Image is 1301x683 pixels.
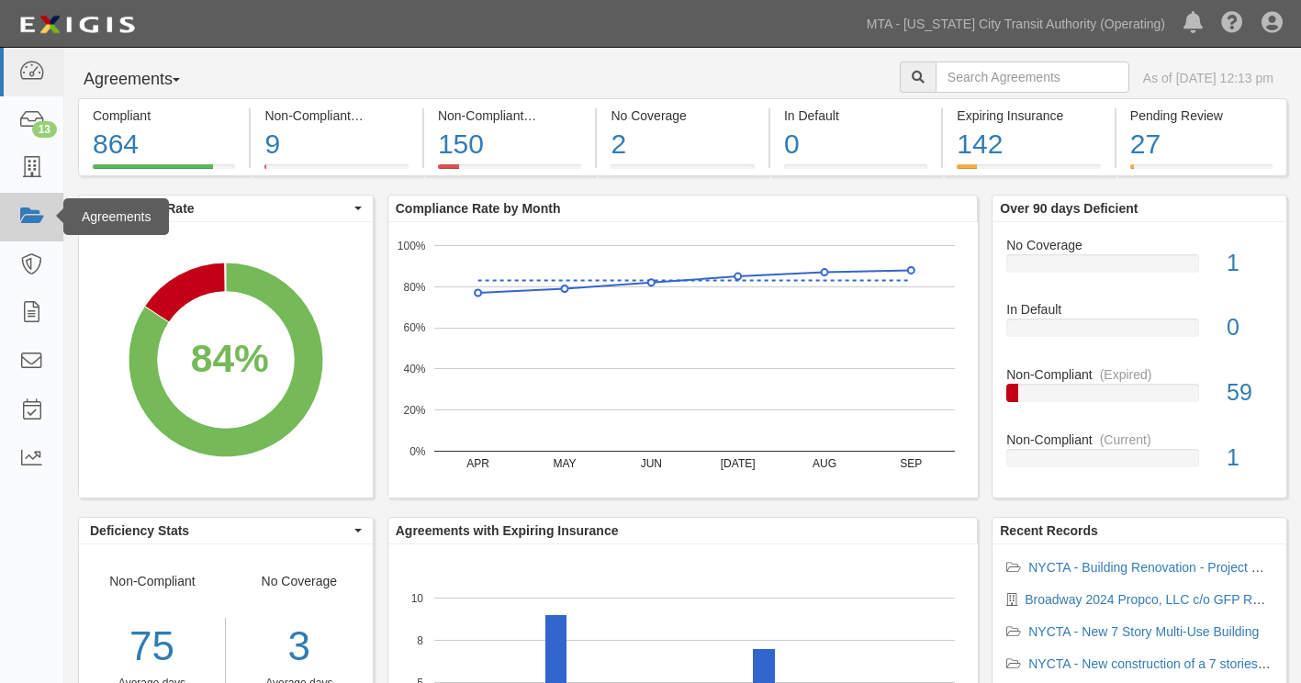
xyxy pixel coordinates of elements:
[1028,624,1259,639] a: NYCTA - New 7 Story Multi-Use Building
[1006,365,1273,431] a: Non-Compliant(Expired)59
[1221,13,1243,35] i: Help Center - Complianz
[438,125,581,164] div: 150
[417,633,423,646] text: 8
[403,321,425,334] text: 60%
[770,164,941,179] a: In Default0
[611,125,754,164] div: 2
[1213,376,1286,409] div: 59
[640,457,661,470] text: JUN
[264,106,408,125] div: Non-Compliant (Current)
[396,201,561,216] b: Compliance Rate by Month
[1006,431,1273,482] a: Non-Compliant(Current)1
[1006,300,1273,365] a: In Default0
[63,198,169,235] div: Agreements
[438,106,581,125] div: Non-Compliant (Expired)
[1116,164,1287,179] a: Pending Review27
[79,196,373,221] button: Compliance Rate
[79,518,373,543] button: Deficiency Stats
[403,280,425,293] text: 80%
[553,457,576,470] text: MAY
[90,199,350,218] span: Compliance Rate
[784,106,927,125] div: In Default
[957,106,1100,125] div: Expiring Insurance
[611,106,754,125] div: No Coverage
[943,164,1114,179] a: Expiring Insurance142
[936,62,1129,93] input: Search Agreements
[424,164,595,179] a: Non-Compliant(Expired)150
[93,125,235,164] div: 864
[79,618,225,676] div: 75
[358,106,409,125] div: (Current)
[993,236,1286,254] div: No Coverage
[398,239,426,252] text: 100%
[90,521,350,540] span: Deficiency Stats
[1000,201,1138,216] b: Over 90 days Deficient
[900,457,922,470] text: SEP
[396,523,619,538] b: Agreements with Expiring Insurance
[993,431,1286,449] div: Non-Compliant
[78,164,249,179] a: Compliant864
[388,222,978,498] svg: A chart.
[1213,442,1286,475] div: 1
[14,8,140,41] img: logo-5460c22ac91f19d4615b14bd174203de0afe785f0fc80cf4dbbc73dc1793850b.png
[1000,523,1098,538] b: Recent Records
[264,125,408,164] div: 9
[813,457,836,470] text: AUG
[240,618,359,676] div: 3
[531,106,583,125] div: (Expired)
[993,365,1286,384] div: Non-Compliant
[466,457,489,470] text: APR
[93,106,235,125] div: Compliant
[32,121,57,138] div: 13
[1143,69,1273,87] div: As of [DATE] 12:13 pm
[1130,106,1273,125] div: Pending Review
[1130,125,1273,164] div: 27
[1100,365,1152,384] div: (Expired)
[78,62,216,98] button: Agreements
[1100,431,1151,449] div: (Current)
[721,457,756,470] text: [DATE]
[251,164,421,179] a: Non-Compliant(Current)9
[597,164,768,179] a: No Coverage2
[191,330,269,386] div: 84%
[784,125,927,164] div: 0
[410,591,423,604] text: 10
[858,6,1174,42] a: MTA - [US_STATE] City Transit Authority (Operating)
[409,444,426,457] text: 0%
[1213,311,1286,344] div: 0
[79,222,373,498] svg: A chart.
[403,404,425,417] text: 20%
[1006,236,1273,301] a: No Coverage1
[957,125,1100,164] div: 142
[403,363,425,375] text: 40%
[1213,247,1286,280] div: 1
[993,300,1286,319] div: In Default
